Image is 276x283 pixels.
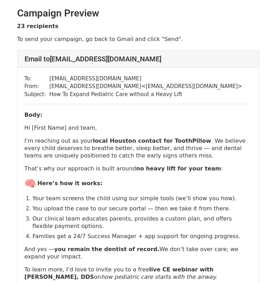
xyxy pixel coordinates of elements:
[136,165,221,172] strong: no heavy lift for your team
[33,205,252,212] p: You upload the case to our secure portal — then we take it from there.
[25,245,252,260] p: And yes — We don’t take over care; we expand your impact.
[25,112,42,118] strong: Body:
[25,82,49,90] td: From:
[49,82,242,90] td: [EMAIL_ADDRESS][DOMAIN_NAME] < [EMAIL_ADDRESS][DOMAIN_NAME] >
[25,266,214,280] strong: live CE webinar with [PERSON_NAME], DDS
[38,180,103,187] strong: Here’s how it works:
[33,195,252,202] p: Your team screens the child using our simple tools (we’ll show you how).
[25,165,252,172] p: That’s why our approach is built around :
[93,137,211,144] strong: local Houston contact for ToothPillow
[17,35,259,43] p: To send your campaign, go back to Gmail and click "Send".
[49,90,242,99] td: How To Expand Pediatric Care without a Heavy Lift
[33,233,252,240] p: Families get a 24/7 Success Manager + app support for ongoing progress.
[25,75,49,83] td: To:
[25,178,36,189] img: 🧠
[17,23,59,29] strong: 23 recipients
[17,7,259,19] h2: Campaign Preview
[54,246,160,252] strong: you remain the dentist of record.
[49,75,242,83] td: [EMAIL_ADDRESS][DOMAIN_NAME]
[25,124,252,132] p: Hi [First Name] and team,
[25,266,252,281] p: To learn more, I’d love to invite you to a free on
[33,215,252,230] p: Our clinical team educates parents, provides a custom plan, and offers flexible payment options.
[101,274,217,280] em: how pediatric care starts with the airway.
[25,90,49,99] td: Subject:
[25,55,252,63] h4: Email to [EMAIL_ADDRESS][DOMAIN_NAME]
[25,137,252,159] p: I’m reaching out as your . We believe every child deserves to breathe better, sleep better, and t...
